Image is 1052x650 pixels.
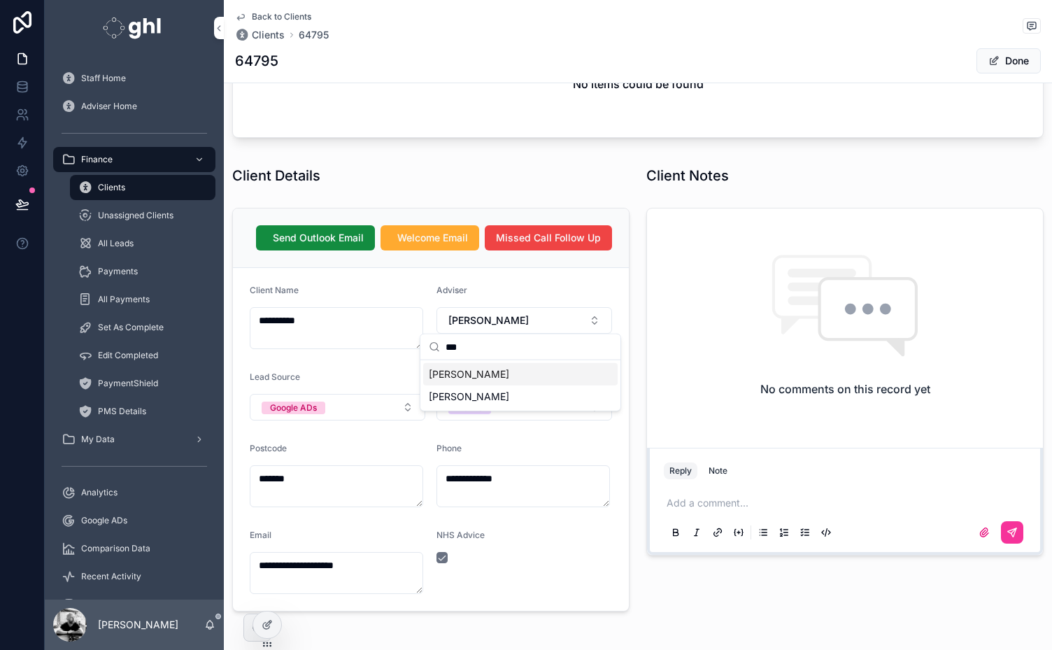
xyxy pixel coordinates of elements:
span: [PERSON_NAME] [448,313,529,327]
a: Analytics [53,480,215,505]
a: Staff Home [53,66,215,91]
div: scrollable content [45,56,224,600]
span: Clients [98,182,125,193]
a: PMS Details [70,399,215,424]
button: Note [703,462,733,479]
span: Staff Home [81,73,126,84]
span: Welcome Email [397,231,468,245]
a: Recent Activity [53,564,215,589]
span: All Payments [98,294,150,305]
a: 64795 [299,28,329,42]
button: Welcome Email [381,225,479,250]
span: All Leads [98,238,134,249]
span: Set As Complete [98,322,164,333]
a: Clients [235,28,285,42]
span: PMS Details [98,406,146,417]
span: Payments [98,266,138,277]
span: PaymentShield [98,378,158,389]
span: Data Integrity [81,599,135,610]
span: Unassigned Clients [98,210,173,221]
span: Finance [81,154,113,165]
div: Suggestions [420,360,620,411]
a: Google ADs [53,508,215,533]
span: Analytics [81,487,118,498]
span: Google ADs [81,515,127,526]
button: Reply [664,462,697,479]
span: Lead Source [250,372,300,382]
span: Edit Completed [98,350,158,361]
a: Set As Complete [70,315,215,340]
span: My Data [81,434,115,445]
h1: Client Notes [646,166,729,185]
span: [PERSON_NAME] [429,390,509,404]
button: Done [976,48,1041,73]
a: Edit Completed [70,343,215,368]
a: Adviser Home [53,94,215,119]
button: Select Button [250,394,425,421]
a: Back to Clients [235,11,311,22]
span: Back to Clients [252,11,311,22]
h1: Client Details [232,166,320,185]
a: PaymentShield [70,371,215,396]
span: Missed Call Follow Up [496,231,601,245]
button: Missed Call Follow Up [485,225,612,250]
a: My Data [53,427,215,452]
span: Postcode [250,443,287,453]
a: Finance [53,147,215,172]
a: Unassigned Clients [70,203,215,228]
span: [PERSON_NAME] [429,367,509,381]
a: All Leads [70,231,215,256]
span: Adviser Home [81,101,137,112]
a: Payments [70,259,215,284]
span: Comparison Data [81,543,150,554]
button: Select Button [436,307,612,334]
button: Send Outlook Email [256,225,375,250]
h1: 64795 [235,51,278,71]
span: NHS Advice [436,530,485,540]
h2: No items could be found [573,76,704,92]
a: Data Integrity [53,592,215,617]
a: Comparison Data [53,536,215,561]
h2: No comments on this record yet [760,381,930,397]
span: Recent Activity [81,571,141,582]
span: Email [250,530,271,540]
a: All Payments [70,287,215,312]
span: Phone [436,443,462,453]
span: Send Outlook Email [273,231,364,245]
span: Client Name [250,285,299,295]
span: Clients [252,28,285,42]
img: App logo [103,17,165,39]
span: Adviser [436,285,467,295]
div: Google ADs [270,402,317,414]
div: Note [709,465,727,476]
p: [PERSON_NAME] [98,618,178,632]
a: Clients [70,175,215,200]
